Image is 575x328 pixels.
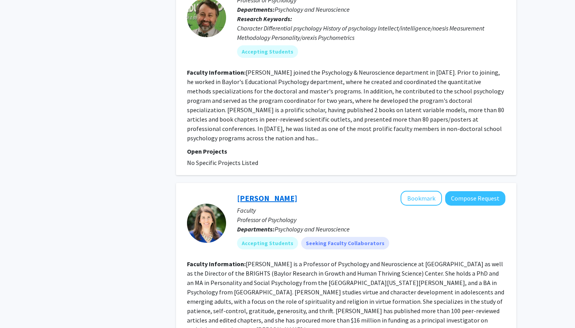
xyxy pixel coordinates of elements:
[301,237,389,249] mat-chip: Seeking Faculty Collaborators
[401,191,442,206] button: Add Sarah Schnitker to Bookmarks
[237,15,292,23] b: Research Keywords:
[237,45,298,58] mat-chip: Accepting Students
[187,147,505,156] p: Open Projects
[187,68,504,142] fg-read-more: [PERSON_NAME] joined the Psychology & Neuroscience department in [DATE]. Prior to joining, he wor...
[275,225,350,233] span: Psychology and Neuroscience
[237,5,275,13] b: Departments:
[187,260,246,268] b: Faculty Information:
[237,215,505,224] p: Professor of Psychology
[237,206,505,215] p: Faculty
[187,159,258,167] span: No Specific Projects Listed
[6,293,33,322] iframe: Chat
[237,193,297,203] a: [PERSON_NAME]
[237,237,298,249] mat-chip: Accepting Students
[237,23,505,42] div: Character Differential psychology History of psychology Intellect/intelligence/noesis Measurement...
[237,225,275,233] b: Departments:
[275,5,350,13] span: Psychology and Neuroscience
[445,191,505,206] button: Compose Request to Sarah Schnitker
[187,68,246,76] b: Faculty Information:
